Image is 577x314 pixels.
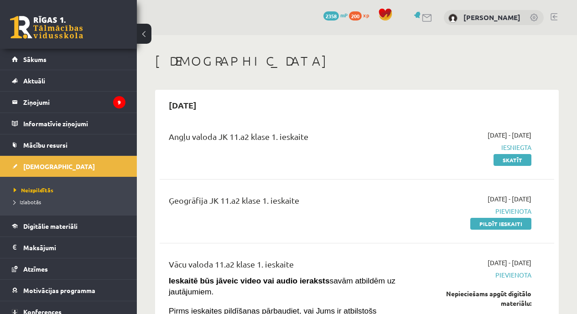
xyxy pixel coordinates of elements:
[169,194,406,211] div: Ģeogrāfija JK 11.a2 klase 1. ieskaite
[463,13,520,22] a: [PERSON_NAME]
[12,156,125,177] a: [DEMOGRAPHIC_DATA]
[420,270,531,280] span: Pievienota
[420,143,531,152] span: Iesniegta
[488,130,531,140] span: [DATE] - [DATE]
[169,130,406,147] div: Angļu valoda JK 11.a2 klase 1. ieskaite
[349,11,374,19] a: 200 xp
[14,186,128,194] a: Neizpildītās
[23,162,95,170] span: [DEMOGRAPHIC_DATA]
[494,154,531,166] a: Skatīt
[488,258,531,268] span: [DATE] - [DATE]
[10,16,83,39] a: Rīgas 1. Tālmācības vidusskola
[160,94,206,116] h2: [DATE]
[363,11,369,19] span: xp
[12,70,125,91] a: Aktuāli
[12,134,125,155] a: Mācību resursi
[14,198,41,206] span: Izlabotās
[448,14,457,23] img: Elīza Estere Odiņa
[14,186,53,194] span: Neizpildītās
[470,218,531,230] a: Pildīt ieskaiti
[420,289,531,308] div: Nepieciešams apgūt digitālo materiālu:
[23,113,125,134] legend: Informatīvie ziņojumi
[23,265,48,273] span: Atzīmes
[23,222,78,230] span: Digitālie materiāli
[169,258,406,275] div: Vācu valoda 11.a2 klase 1. ieskaite
[169,276,330,285] strong: Ieskaitē būs jāveic video vai audio ieraksts
[113,96,125,108] i: 9
[420,206,531,216] span: Pievienota
[23,92,125,113] legend: Ziņojumi
[23,77,45,85] span: Aktuāli
[23,55,47,63] span: Sākums
[12,258,125,279] a: Atzīmes
[23,141,68,149] span: Mācību resursi
[23,237,125,258] legend: Maksājumi
[488,194,531,204] span: [DATE] - [DATE]
[12,113,125,134] a: Informatīvie ziņojumi
[323,11,348,19] a: 2358 mP
[349,11,362,21] span: 200
[155,53,559,69] h1: [DEMOGRAPHIC_DATA]
[12,280,125,301] a: Motivācijas programma
[12,49,125,70] a: Sākums
[323,11,339,21] span: 2358
[12,216,125,237] a: Digitālie materiāli
[23,286,95,294] span: Motivācijas programma
[12,237,125,258] a: Maksājumi
[169,276,395,296] span: savām atbildēm uz jautājumiem.
[14,198,128,206] a: Izlabotās
[340,11,348,19] span: mP
[12,92,125,113] a: Ziņojumi9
